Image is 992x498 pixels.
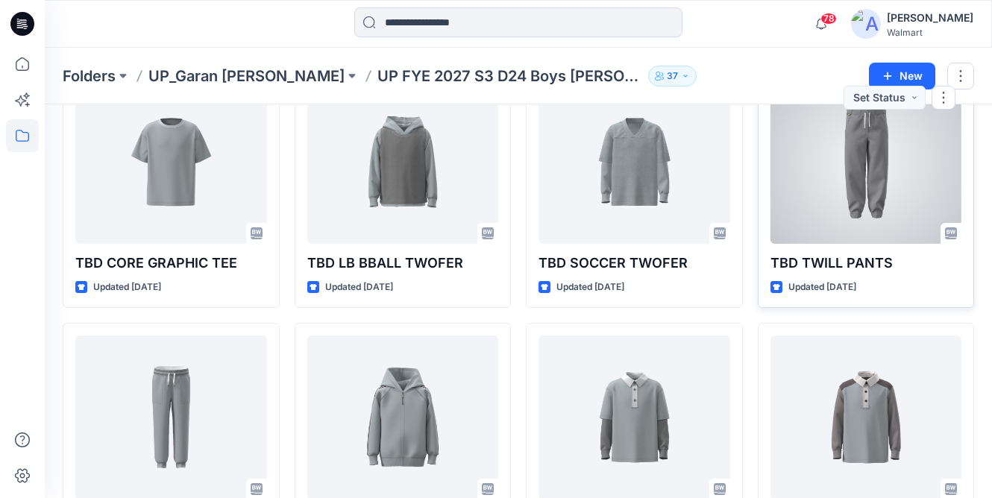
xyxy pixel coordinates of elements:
p: TBD CORE GRAPHIC TEE [75,253,267,274]
span: 78 [820,13,837,25]
a: TBD CORE GRAPHIC TEE [75,80,267,244]
img: avatar [851,9,881,39]
a: TBD SOCCER TWOFER [539,80,730,244]
p: 37 [667,68,678,84]
div: [PERSON_NAME] [887,9,973,27]
a: TBD LB BBALL TWOFER [307,80,499,244]
a: Folders [63,66,116,86]
p: Updated [DATE] [325,280,393,295]
p: Updated [DATE] [788,280,856,295]
div: Walmart [887,27,973,38]
p: Updated [DATE] [93,280,161,295]
button: New [869,63,935,89]
p: TBD TWILL PANTS [770,253,962,274]
p: TBD LB BBALL TWOFER [307,253,499,274]
p: UP FYE 2027 S3 D24 Boys [PERSON_NAME] [377,66,642,86]
p: TBD SOCCER TWOFER [539,253,730,274]
button: 37 [648,66,697,86]
p: Updated [DATE] [556,280,624,295]
a: UP_Garan [PERSON_NAME] [148,66,345,86]
a: TBD TWILL PANTS [770,80,962,244]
